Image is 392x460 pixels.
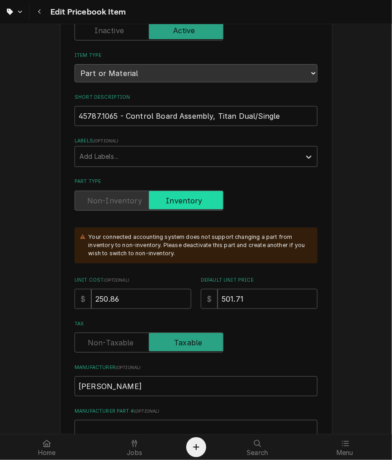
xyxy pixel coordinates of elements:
[104,278,129,283] span: ( optional )
[74,191,318,211] div: Inventory
[74,137,318,145] label: Labels
[4,436,90,458] a: Home
[186,437,206,457] button: Create Object
[74,137,318,167] div: Labels
[31,4,48,20] button: Navigate back
[38,449,56,456] span: Home
[247,449,268,456] span: Search
[337,449,353,456] span: Menu
[74,320,318,353] div: Tax
[2,4,27,20] a: Go to Parts & Materials
[115,365,141,370] span: ( optional )
[74,52,318,59] label: Item Type
[74,52,318,82] div: Item Type
[74,408,318,440] div: Manufacturer Part #
[74,364,318,371] label: Manufacturer
[74,178,318,210] div: Part Type
[74,106,318,126] input: Name used to describe this Part or Material
[74,8,318,40] div: Active Status
[74,94,318,101] label: Short Description
[93,138,119,143] span: ( optional )
[201,289,218,309] div: $
[48,6,126,18] span: Edit Pricebook Item
[74,320,318,328] label: Tax
[74,289,91,309] div: $
[134,409,159,414] span: ( optional )
[74,408,318,415] label: Manufacturer Part #
[88,233,308,258] div: Your connected accounting system does not support changing a part from inventory to non-inventory...
[74,277,191,284] label: Unit Cost
[74,277,191,309] div: Unit Cost
[74,364,318,396] div: Manufacturer
[127,449,142,456] span: Jobs
[302,436,388,458] a: Menu
[201,277,318,284] label: Default Unit Price
[91,436,178,458] a: Jobs
[214,436,301,458] a: Search
[201,277,318,309] div: Default Unit Price
[74,178,318,185] label: Part Type
[74,94,318,126] div: Short Description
